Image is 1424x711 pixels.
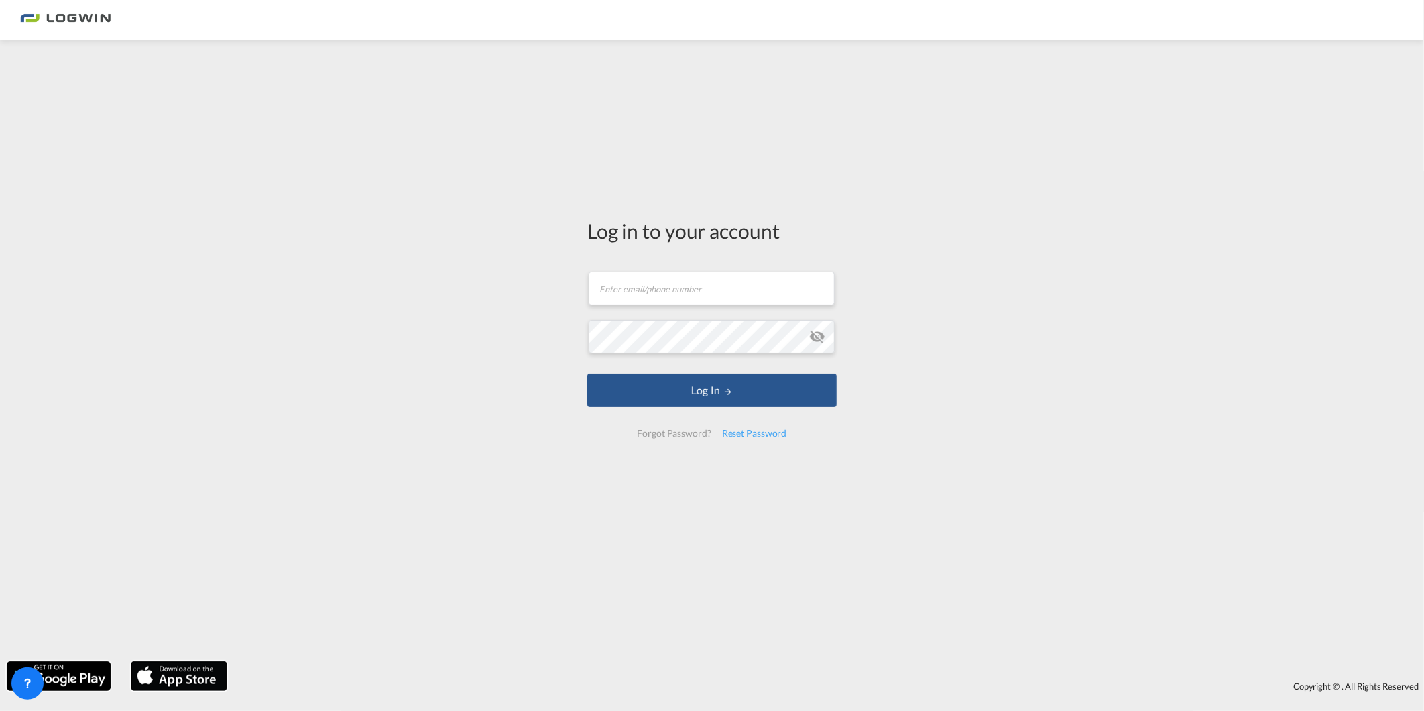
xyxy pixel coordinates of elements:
input: Enter email/phone number [589,272,835,305]
div: Copyright © . All Rights Reserved [234,675,1424,698]
img: google.png [5,660,112,692]
img: apple.png [129,660,229,692]
div: Log in to your account [587,217,837,245]
img: 2761ae10d95411efa20a1f5e0282d2d7.png [20,5,111,36]
md-icon: icon-eye-off [809,329,825,345]
div: Reset Password [717,421,792,445]
div: Forgot Password? [632,421,716,445]
button: LOGIN [587,374,837,407]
